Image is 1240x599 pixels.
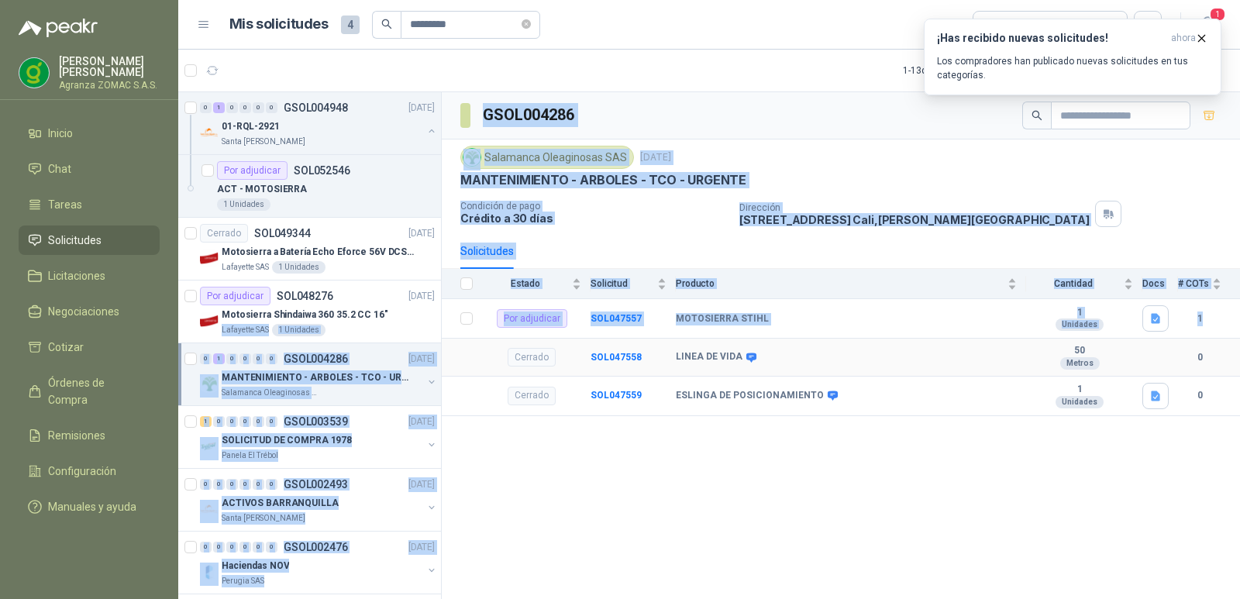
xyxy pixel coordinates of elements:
a: 0 1 0 0 0 0 GSOL004948[DATE] Company Logo01-RQL-2921Santa [PERSON_NAME] [200,98,438,148]
span: close-circle [522,17,531,32]
p: Lafayette SAS [222,324,269,336]
p: [DATE] [408,415,435,429]
img: Company Logo [200,249,219,267]
h3: GSOL004286 [483,103,577,127]
b: SOL047558 [591,352,642,363]
img: Company Logo [200,500,219,518]
p: [STREET_ADDRESS] Cali , [PERSON_NAME][GEOGRAPHIC_DATA] [739,213,1090,226]
div: Por adjudicar [200,287,270,305]
span: Solicitud [591,278,654,289]
div: Unidades [1056,396,1104,408]
div: 0 [200,542,212,553]
div: Unidades [1056,318,1104,331]
p: [DATE] [408,289,435,304]
div: 0 [239,416,251,427]
span: Licitaciones [48,267,105,284]
span: Órdenes de Compra [48,374,145,408]
div: 0 [253,542,264,553]
p: Salamanca Oleaginosas SAS [222,387,319,399]
b: 1 [1178,312,1221,326]
div: 0 [266,416,277,427]
div: 1 - 13 de 13 [903,58,993,83]
b: ESLINGA DE POSICIONAMIENTO [676,390,824,402]
div: 0 [266,542,277,553]
p: Dirección [739,202,1090,213]
p: GSOL002493 [284,479,348,490]
div: 0 [213,479,225,490]
th: # COTs [1178,269,1240,299]
a: Cotizar [19,332,160,362]
b: 1 [1026,384,1133,396]
th: Estado [482,269,591,299]
p: Lafayette SAS [222,261,269,274]
p: GSOL004286 [284,353,348,364]
div: 0 [226,542,238,553]
span: Negociaciones [48,303,119,320]
a: Órdenes de Compra [19,368,160,415]
p: 01-RQL-2921 [222,119,280,134]
div: 0 [266,102,277,113]
b: 1 [1026,307,1133,319]
div: 0 [239,353,251,364]
span: Tareas [48,196,82,213]
a: 0 0 0 0 0 0 GSOL002476[DATE] Company LogoHaciendas NOVPerugia SAS [200,538,438,587]
div: 0 [226,353,238,364]
span: # COTs [1178,278,1209,289]
span: ahora [1171,32,1196,45]
div: 1 [200,416,212,427]
span: Cotizar [48,339,84,356]
a: Manuales y ayuda [19,492,160,522]
p: Condición de pago [460,201,727,212]
th: Solicitud [591,269,676,299]
a: SOL047559 [591,390,642,401]
a: 1 0 0 0 0 0 GSOL003539[DATE] Company LogoSOLICITUD DE COMPRA 1978Panela El Trébol [200,412,438,462]
b: LINEA DE VIDA [676,351,742,363]
p: SOL052546 [294,165,350,176]
img: Company Logo [19,58,49,88]
p: Motosierra Shindaiwa 360 35.2 CC 16" [222,308,388,322]
p: MANTENIMIENTO - ARBOLES - TCO - URGENTE [460,172,746,188]
b: 50 [1026,345,1133,357]
th: Producto [676,269,1026,299]
p: Santa [PERSON_NAME] [222,136,305,148]
p: Haciendas NOV [222,559,289,573]
a: 0 1 0 0 0 0 GSOL004286[DATE] Company LogoMANTENIMIENTO - ARBOLES - TCO - URGENTESalamanca Oleagin... [200,349,438,399]
a: Configuración [19,456,160,486]
div: Salamanca Oleaginosas SAS [460,146,634,169]
div: 0 [266,353,277,364]
img: Logo peakr [19,19,98,37]
div: Cerrado [508,348,556,367]
div: 0 [226,479,238,490]
span: search [381,19,392,29]
p: Perugia SAS [222,575,264,587]
div: 1 Unidades [272,261,325,274]
div: Metros [1060,357,1100,370]
p: Crédito a 30 días [460,212,727,225]
p: SOL049344 [254,228,311,239]
p: Panela El Trébol [222,449,278,462]
div: 0 [200,353,212,364]
a: SOL047557 [591,313,642,324]
b: MOTOSIERRA STIHL [676,313,769,325]
div: 0 [213,542,225,553]
p: GSOL002476 [284,542,348,553]
span: Solicitudes [48,232,102,249]
p: [DATE] [408,101,435,115]
h1: Mis solicitudes [229,13,329,36]
p: GSOL003539 [284,416,348,427]
a: Chat [19,154,160,184]
div: 0 [239,542,251,553]
span: Manuales y ayuda [48,498,136,515]
span: close-circle [522,19,531,29]
div: 0 [226,102,238,113]
img: Company Logo [200,374,219,393]
div: 1 [213,102,225,113]
span: 4 [341,15,360,34]
h3: ¡Has recibido nuevas solicitudes! [937,32,1165,45]
b: 0 [1178,388,1221,403]
p: MANTENIMIENTO - ARBOLES - TCO - URGENTE [222,370,415,385]
a: Solicitudes [19,225,160,255]
b: 0 [1178,350,1221,365]
div: Cerrado [508,387,556,405]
